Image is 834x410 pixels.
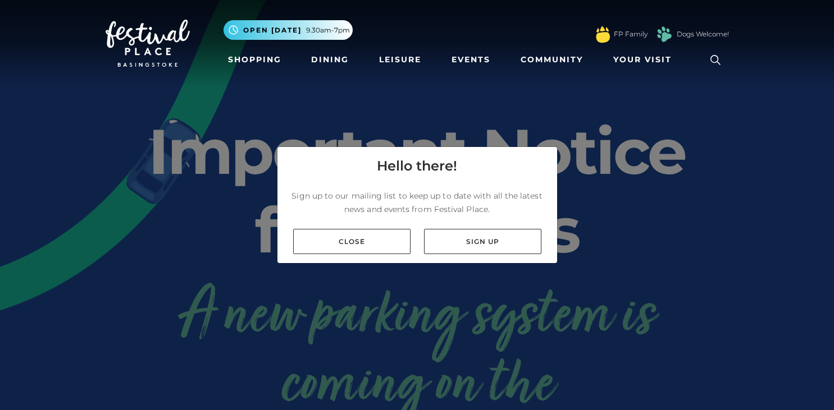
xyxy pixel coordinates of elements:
a: Events [447,49,495,70]
a: Sign up [424,229,541,254]
a: Shopping [224,49,286,70]
button: Open [DATE] 9.30am-7pm [224,20,353,40]
a: Your Visit [609,49,682,70]
a: Dogs Welcome! [677,29,729,39]
a: Close [293,229,411,254]
a: Leisure [375,49,426,70]
span: 9.30am-7pm [306,25,350,35]
img: Festival Place Logo [106,20,190,67]
a: Community [516,49,587,70]
h4: Hello there! [377,156,457,176]
span: Your Visit [613,54,672,66]
a: Dining [307,49,353,70]
p: Sign up to our mailing list to keep up to date with all the latest news and events from Festival ... [286,189,548,216]
span: Open [DATE] [243,25,302,35]
a: FP Family [614,29,648,39]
